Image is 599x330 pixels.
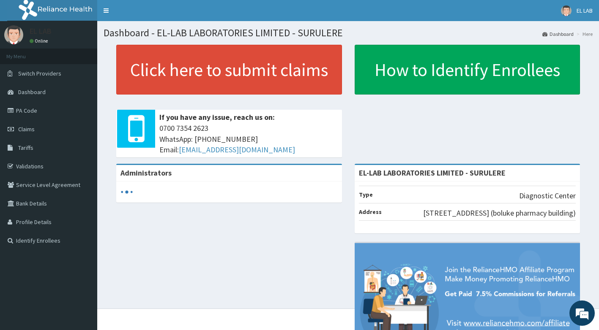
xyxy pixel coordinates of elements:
[120,186,133,198] svg: audio-loading
[542,30,574,38] a: Dashboard
[574,30,593,38] li: Here
[116,45,342,95] a: Click here to submit claims
[18,70,61,77] span: Switch Providers
[120,168,172,178] b: Administrators
[355,45,580,95] a: How to Identify Enrollees
[423,208,576,219] p: [STREET_ADDRESS] (boluke pharmacy building)
[159,123,338,155] span: 0700 7354 2623 WhatsApp: [PHONE_NUMBER] Email:
[18,88,46,96] span: Dashboard
[104,27,593,38] h1: Dashboard - EL-LAB LABORATORIES LIMITED - SURULERE
[359,168,506,178] strong: EL-LAB LABORATORIES LIMITED - SURULERE
[18,125,35,133] span: Claims
[577,7,593,14] span: EL LAB
[30,38,50,44] a: Online
[179,145,295,154] a: [EMAIL_ADDRESS][DOMAIN_NAME]
[561,5,572,16] img: User Image
[4,25,23,44] img: User Image
[359,191,373,198] b: Type
[30,27,52,35] p: EL LAB
[519,190,576,201] p: Diagnostic Center
[159,112,275,122] b: If you have any issue, reach us on:
[18,144,33,151] span: Tariffs
[359,208,382,216] b: Address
